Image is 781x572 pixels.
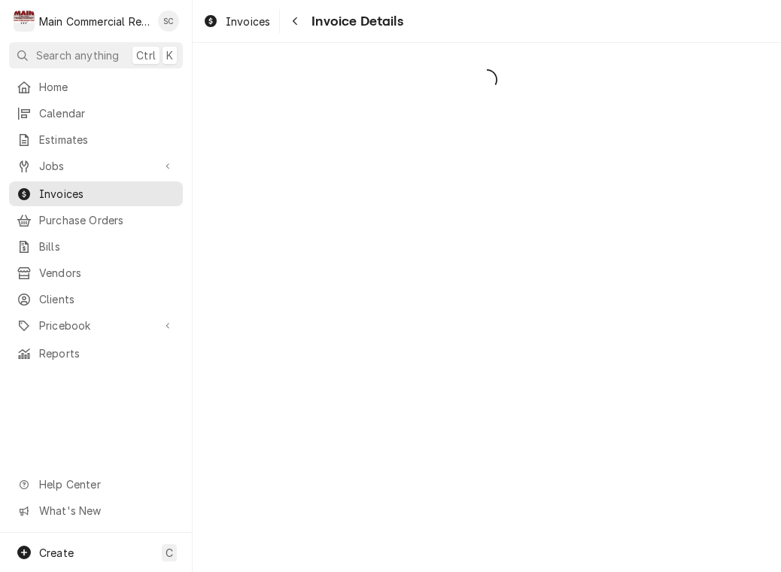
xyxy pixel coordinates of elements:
span: Search anything [36,47,119,63]
span: Create [39,546,74,559]
a: Reports [9,341,183,366]
button: Search anythingCtrlK [9,42,183,68]
span: Clients [39,291,175,307]
span: Jobs [39,158,153,174]
span: Estimates [39,132,175,148]
a: Home [9,75,183,99]
a: Invoices [197,9,276,34]
span: Pricebook [39,318,153,333]
div: SC [158,11,179,32]
a: Invoices [9,181,183,206]
span: Ctrl [136,47,156,63]
a: Go to Help Center [9,472,183,497]
div: Main Commercial Refrigeration Service [39,14,150,29]
span: Loading... [193,64,781,96]
span: Bills [39,239,175,254]
span: Vendors [39,265,175,281]
a: Estimates [9,127,183,152]
div: Sharon Campbell's Avatar [158,11,179,32]
a: Calendar [9,101,183,126]
a: Purchase Orders [9,208,183,233]
a: Go to Jobs [9,154,183,178]
span: Help Center [39,476,174,492]
a: Clients [9,287,183,312]
span: Purchase Orders [39,212,175,228]
span: Invoice Details [307,11,403,32]
button: Navigate back [283,9,307,33]
span: Calendar [39,105,175,121]
span: C [166,545,173,561]
div: Main Commercial Refrigeration Service's Avatar [14,11,35,32]
span: What's New [39,503,174,519]
a: Bills [9,234,183,259]
a: Go to Pricebook [9,313,183,338]
a: Vendors [9,260,183,285]
span: Invoices [39,186,175,202]
div: M [14,11,35,32]
span: Reports [39,345,175,361]
span: K [166,47,173,63]
a: Go to What's New [9,498,183,523]
span: Home [39,79,175,95]
span: Invoices [226,14,270,29]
